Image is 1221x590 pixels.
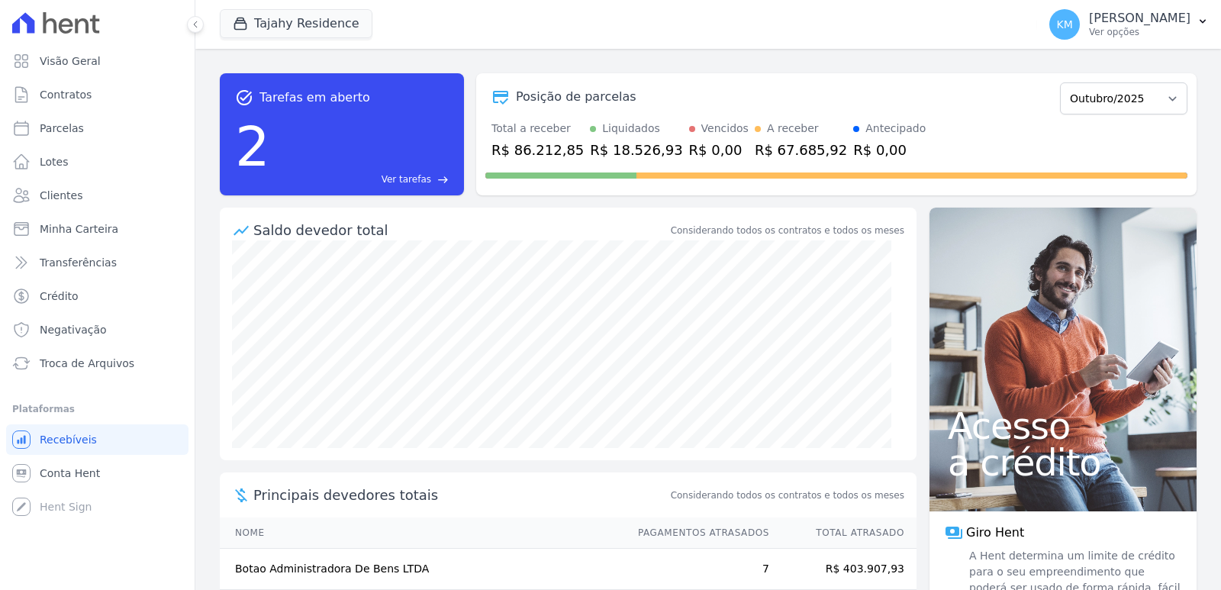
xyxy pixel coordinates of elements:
[276,172,449,186] a: Ver tarefas east
[40,221,118,237] span: Minha Carteira
[437,174,449,185] span: east
[948,408,1178,444] span: Acesso
[770,517,917,549] th: Total Atrasado
[40,87,92,102] span: Contratos
[6,247,188,278] a: Transferências
[40,53,101,69] span: Visão Geral
[6,281,188,311] a: Crédito
[865,121,926,137] div: Antecipado
[701,121,749,137] div: Vencidos
[235,89,253,107] span: task_alt
[6,424,188,455] a: Recebíveis
[6,46,188,76] a: Visão Geral
[689,140,749,160] div: R$ 0,00
[948,444,1178,481] span: a crédito
[40,432,97,447] span: Recebíveis
[491,121,584,137] div: Total a receber
[623,549,770,590] td: 7
[382,172,431,186] span: Ver tarefas
[6,180,188,211] a: Clientes
[6,79,188,110] a: Contratos
[671,224,904,237] div: Considerando todos os contratos e todos os meses
[1037,3,1221,46] button: KM [PERSON_NAME] Ver opções
[602,121,660,137] div: Liquidados
[767,121,819,137] div: A receber
[671,488,904,502] span: Considerando todos os contratos e todos os meses
[40,121,84,136] span: Parcelas
[259,89,370,107] span: Tarefas em aberto
[491,140,584,160] div: R$ 86.212,85
[40,188,82,203] span: Clientes
[12,400,182,418] div: Plataformas
[770,549,917,590] td: R$ 403.907,93
[40,154,69,169] span: Lotes
[40,356,134,371] span: Troca de Arquivos
[40,466,100,481] span: Conta Hent
[6,147,188,177] a: Lotes
[853,140,926,160] div: R$ 0,00
[1089,26,1190,38] p: Ver opções
[623,517,770,549] th: Pagamentos Atrasados
[966,524,1024,542] span: Giro Hent
[40,322,107,337] span: Negativação
[253,220,668,240] div: Saldo devedor total
[40,289,79,304] span: Crédito
[6,314,188,345] a: Negativação
[253,485,668,505] span: Principais devedores totais
[220,549,623,590] td: Botao Administradora De Bens LTDA
[6,348,188,379] a: Troca de Arquivos
[1056,19,1072,30] span: KM
[40,255,117,270] span: Transferências
[755,140,847,160] div: R$ 67.685,92
[6,113,188,143] a: Parcelas
[516,88,636,106] div: Posição de parcelas
[1089,11,1190,26] p: [PERSON_NAME]
[235,107,270,186] div: 2
[220,9,372,38] button: Tajahy Residence
[220,517,623,549] th: Nome
[6,458,188,488] a: Conta Hent
[6,214,188,244] a: Minha Carteira
[590,140,682,160] div: R$ 18.526,93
